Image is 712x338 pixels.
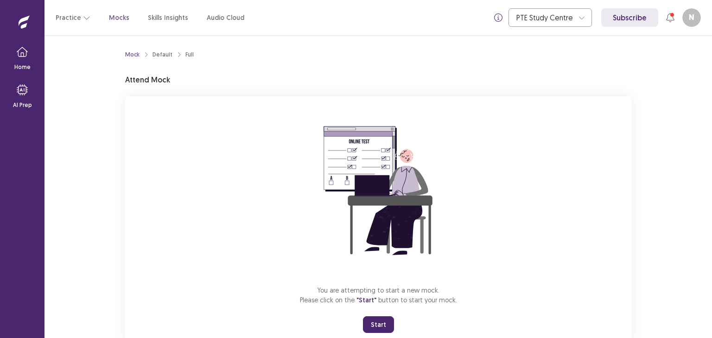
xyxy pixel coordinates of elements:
[185,50,194,59] div: Full
[109,13,129,23] a: Mocks
[125,50,194,59] nav: breadcrumb
[356,296,376,304] span: "Start"
[125,50,140,59] a: Mock
[300,285,457,305] p: You are attempting to start a new mock. Please click on the button to start your mock.
[295,107,462,274] img: attend-mock
[490,9,507,26] button: info
[516,9,574,26] div: PTE Study Centre
[682,8,701,27] button: N
[148,13,188,23] a: Skills Insights
[14,63,31,71] p: Home
[363,316,394,333] button: Start
[601,8,658,27] a: Subscribe
[207,13,244,23] a: Audio Cloud
[153,50,172,59] div: Default
[125,74,170,85] p: Attend Mock
[56,9,90,26] button: Practice
[13,101,32,109] p: AI Prep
